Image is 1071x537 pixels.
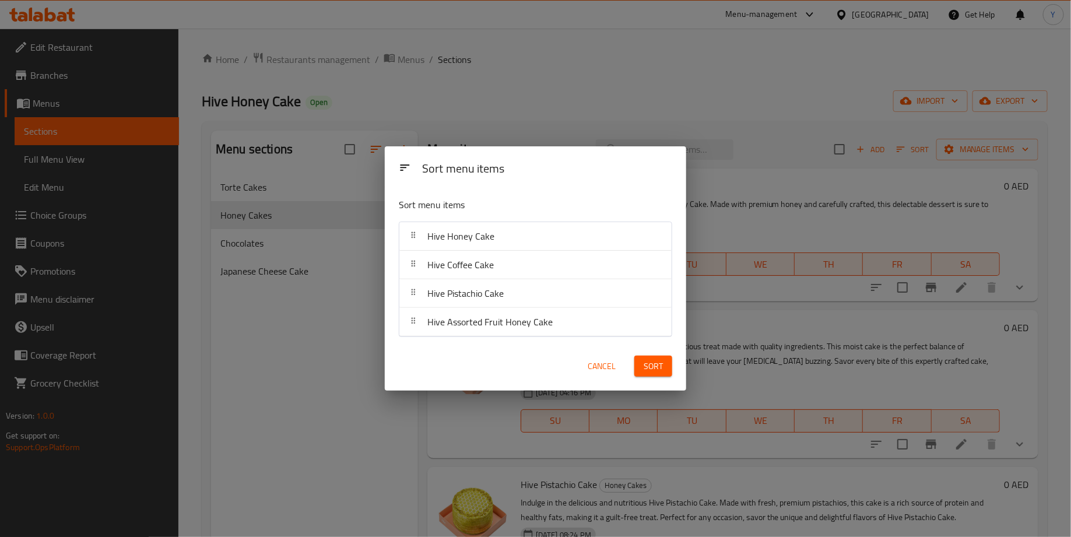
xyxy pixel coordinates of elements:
[583,356,620,377] button: Cancel
[427,227,494,245] span: Hive Honey Cake
[399,279,672,308] div: Hive Pistachio Cake
[644,359,663,374] span: Sort
[427,285,504,302] span: Hive Pistachio Cake
[399,308,672,336] div: Hive Assorted Fruit Honey Cake
[399,222,672,251] div: Hive Honey Cake
[427,256,494,273] span: Hive Coffee Cake
[427,313,553,331] span: Hive Assorted Fruit Honey Cake
[399,251,672,279] div: Hive Coffee Cake
[634,356,672,377] button: Sort
[399,198,616,212] p: Sort menu items
[588,359,616,374] span: Cancel
[417,156,677,182] div: Sort menu items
